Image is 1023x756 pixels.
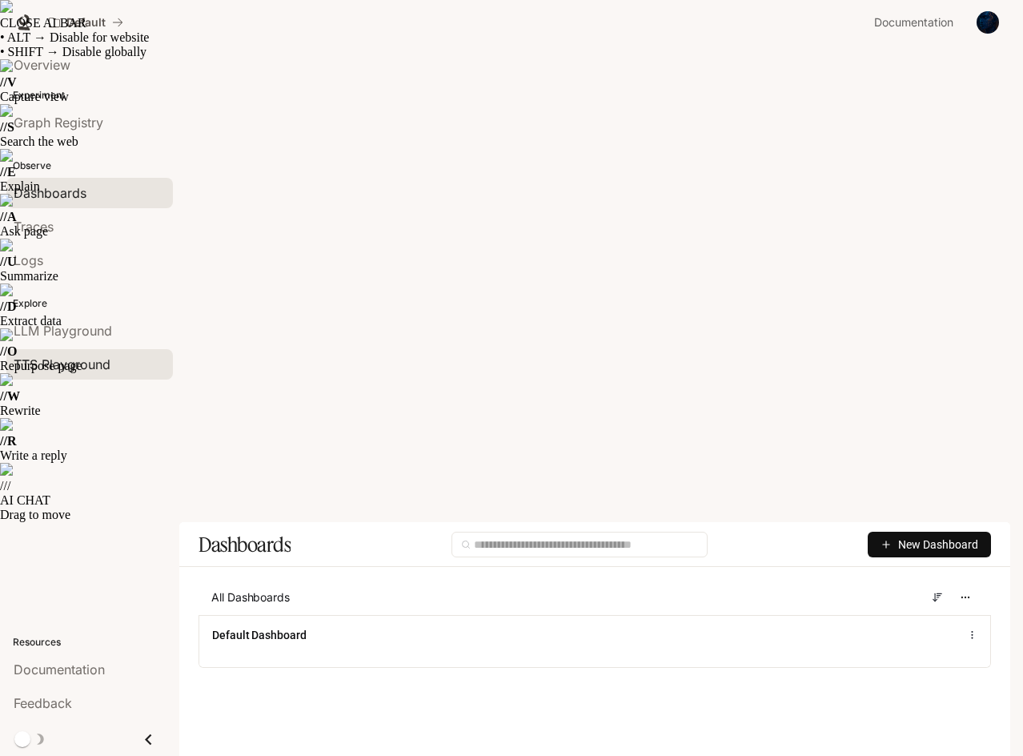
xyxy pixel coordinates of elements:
span: New Dashboard [898,536,978,553]
a: Default Dashboard [212,627,307,643]
span: All Dashboards [211,589,290,605]
button: New Dashboard [868,532,991,557]
h1: Dashboards [199,529,291,561]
